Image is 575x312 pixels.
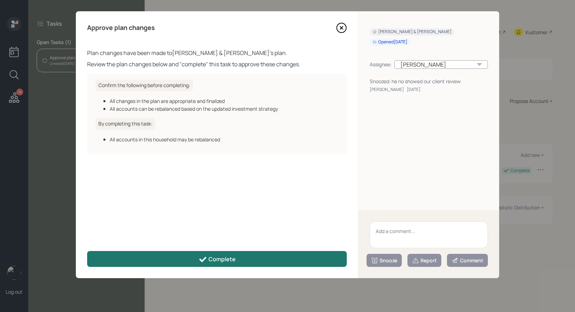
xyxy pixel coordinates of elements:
[367,254,402,267] button: Snooze
[412,257,437,264] div: Report
[87,24,155,32] h4: Approve plan changes
[87,251,347,267] button: Complete
[373,39,407,45] div: Opened [DATE]
[87,60,347,68] div: Review the plan changes below and "complete" this task to approve these changes.
[199,255,236,264] div: Complete
[110,136,338,143] div: All accounts in this household may be rebalanced
[110,97,338,105] div: All changes in the plan are appropriate and finalized
[394,60,488,69] div: [PERSON_NAME]
[447,254,488,267] button: Comment
[452,257,483,264] div: Comment
[370,86,404,93] div: [PERSON_NAME]
[370,78,488,85] div: Snoozed: he no showed our client review
[407,86,420,93] div: [DATE]
[87,49,347,57] div: Plan changes have been made to [PERSON_NAME] & [PERSON_NAME] 's plan.
[373,29,452,35] div: [PERSON_NAME] & [PERSON_NAME]
[110,105,338,112] div: All accounts can be rebalanced based on the updated investment strategy
[407,254,441,267] button: Report
[370,61,392,68] div: Assignee:
[96,80,193,91] h6: Confirm the following before completing:
[371,257,397,264] div: Snooze
[96,118,155,130] h6: By completing this task:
